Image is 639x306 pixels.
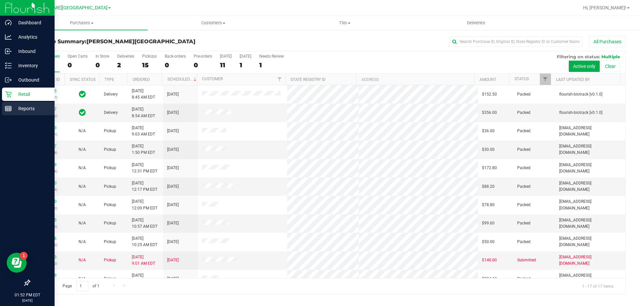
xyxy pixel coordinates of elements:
span: [DATE] 12:09 PM EDT [132,198,157,211]
span: Pickup [104,276,116,282]
p: Reports [12,105,52,113]
span: flourish-biotrack [v0.1.0] [559,110,602,116]
span: [DATE] [167,257,179,263]
a: Last Updated By [556,77,590,82]
span: [DATE] 12:31 PM EDT [132,162,157,174]
inline-svg: Analytics [5,34,12,40]
th: Address [356,74,474,85]
span: [EMAIL_ADDRESS][DOMAIN_NAME] [559,198,621,211]
inline-svg: Outbound [5,77,12,83]
a: Customers [147,16,279,30]
span: flourish-biotrack [v0.1.0] [559,91,602,98]
span: $140.00 [482,257,497,263]
inline-svg: Reports [5,105,12,112]
span: [DATE] [167,147,179,153]
span: Pickup [104,147,116,153]
span: Packed [517,110,531,116]
inline-svg: Inventory [5,62,12,69]
p: Inbound [12,47,52,55]
span: Packed [517,220,531,226]
span: $30.00 [482,147,495,153]
span: [DATE] 9:03 AM EDT [132,125,155,138]
p: Outbound [12,76,52,84]
p: 01:52 PM EDT [3,292,52,298]
button: N/A [79,239,86,245]
a: 11811707 [38,107,57,112]
div: Needs Review [259,54,284,59]
span: Not Applicable [79,239,86,244]
div: 0 [96,61,109,69]
a: 11813059 [38,162,57,167]
span: [PERSON_NAME][GEOGRAPHIC_DATA] [25,5,107,11]
span: [EMAIL_ADDRESS][DOMAIN_NAME] [559,254,621,267]
span: In Sync [79,90,86,99]
span: [DATE] 9:01 AM EDT [132,254,155,267]
a: 11812336 [38,236,57,241]
div: [DATE] [220,54,232,59]
div: 0 [68,61,88,69]
button: N/A [79,147,86,153]
inline-svg: Dashboard [5,19,12,26]
a: 11813557 [38,144,57,149]
span: $50.00 [482,239,495,245]
a: 11811039 [38,273,57,278]
iframe: Resource center unread badge [20,252,28,260]
span: [DATE] 12:17 PM EDT [132,180,157,193]
iframe: Resource center [7,253,27,273]
div: 1 [240,61,251,69]
a: Deliveries [410,16,542,30]
span: [DATE] 10:25 AM EDT [132,235,157,248]
span: [DATE] [167,239,179,245]
span: Not Applicable [79,147,86,152]
span: Deliveries [458,20,494,26]
div: Pre-orders [194,54,212,59]
span: Multiple [601,54,620,59]
inline-svg: Retail [5,91,12,98]
span: Purchases [16,20,147,26]
span: Not Applicable [79,184,86,189]
span: Hi, [PERSON_NAME]! [583,5,626,10]
span: Filtering on status: [557,54,600,59]
a: Amount [480,77,496,82]
button: Clear [601,61,620,72]
div: Deliveries [117,54,134,59]
span: Pickup [104,239,116,245]
span: Submitted [517,257,536,263]
span: Page of 1 [57,281,105,291]
span: Packed [517,128,531,134]
span: [DATE] 1:50 PM EDT [132,143,155,156]
span: Not Applicable [79,129,86,133]
span: [DATE] 8:45 AM EDT [132,88,155,101]
button: N/A [79,128,86,134]
a: Scheduled [167,77,198,82]
h3: Purchase Summary: [29,39,228,45]
div: 0 [165,61,186,69]
span: [DATE] 10:57 AM EDT [132,217,157,230]
span: [DATE] [167,91,179,98]
div: In Store [96,54,109,59]
span: [EMAIL_ADDRESS][DOMAIN_NAME] [559,217,621,230]
span: Customers [148,20,279,26]
inline-svg: Inbound [5,48,12,55]
span: Pickup [104,202,116,208]
span: In Sync [79,108,86,117]
span: [DATE] [167,220,179,226]
button: N/A [79,276,86,282]
div: 2 [117,61,134,69]
span: $224.10 [482,276,497,282]
button: All Purchases [589,36,626,47]
button: N/A [79,202,86,208]
span: Not Applicable [79,165,86,170]
a: Status [515,77,529,81]
span: [DATE] 8:58 AM EDT [132,272,155,285]
button: N/A [79,165,86,171]
a: State Registry ID [291,77,325,82]
a: 11811095 [38,89,57,93]
span: Delivery [104,91,118,98]
span: Pickup [104,165,116,171]
input: 1 [76,281,88,291]
span: Not Applicable [79,276,86,281]
span: Not Applicable [79,221,86,225]
div: [DATE] [240,54,251,59]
